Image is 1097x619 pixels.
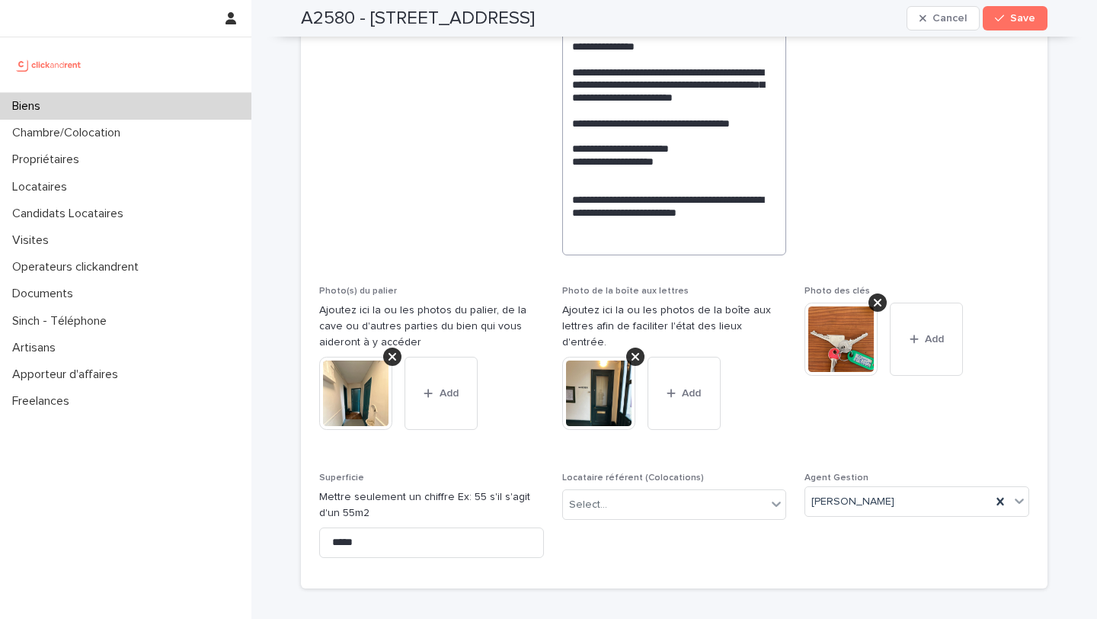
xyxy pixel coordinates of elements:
[440,388,459,399] span: Add
[6,341,68,355] p: Artisans
[319,489,544,521] p: Mettre seulement un chiffre Ex: 55 s'il s'agit d'un 55m2
[6,367,130,382] p: Apporteur d'affaires
[1010,13,1035,24] span: Save
[12,50,86,80] img: UCB0brd3T0yccxBKYDjQ
[6,287,85,301] p: Documents
[907,6,980,30] button: Cancel
[890,303,963,376] button: Add
[562,287,689,296] span: Photo de la boîte aux lettres
[804,473,868,483] span: Agent Gestion
[6,180,79,194] p: Locataires
[932,13,967,24] span: Cancel
[301,8,535,30] h2: A2580 - [STREET_ADDRESS]
[6,126,133,140] p: Chambre/Colocation
[6,152,91,167] p: Propriétaires
[6,314,119,329] p: Sinch - Téléphone
[6,233,61,248] p: Visites
[319,287,397,296] span: Photo(s) du palier
[811,494,894,510] span: [PERSON_NAME]
[6,260,151,274] p: Operateurs clickandrent
[648,357,721,430] button: Add
[569,497,607,513] div: Select...
[562,473,704,483] span: Locataire référent (Colocations)
[562,303,787,350] p: Ajoutez ici la ou les photos de la boîte aux lettres afin de faciliter l'état des lieux d'entrée.
[6,394,82,409] p: Freelances
[804,287,870,296] span: Photo des clés
[319,303,544,350] p: Ajoutez ici la ou les photos du palier, de la cave ou d'autres parties du bien qui vous aideront ...
[925,334,944,345] span: Add
[6,207,136,221] p: Candidats Locataires
[405,357,478,430] button: Add
[682,388,701,399] span: Add
[6,99,53,114] p: Biens
[983,6,1047,30] button: Save
[319,473,364,483] span: Superficie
